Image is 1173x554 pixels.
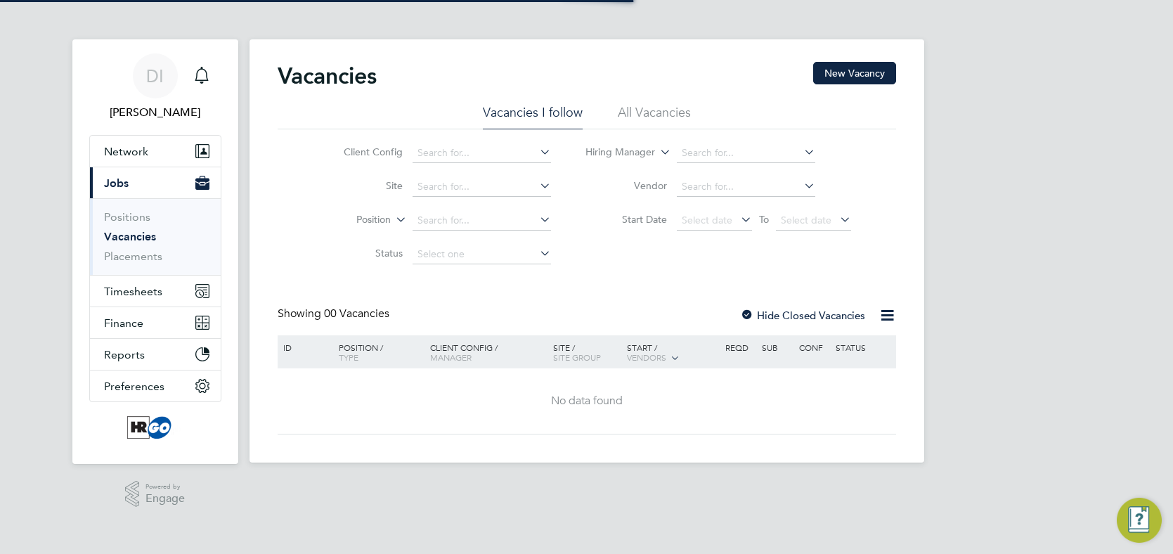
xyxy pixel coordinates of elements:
input: Search for... [677,143,815,163]
label: Hide Closed Vacancies [740,309,865,322]
span: Network [104,145,148,158]
div: Conf [796,335,832,359]
input: Search for... [677,177,815,197]
span: Type [339,352,358,363]
span: Select date [682,214,732,226]
span: Site Group [553,352,601,363]
a: DI[PERSON_NAME] [89,53,221,121]
span: Jobs [104,176,129,190]
span: Manager [430,352,472,363]
span: To [755,210,773,228]
input: Search for... [413,177,551,197]
input: Select one [413,245,551,264]
a: Vacancies [104,230,156,243]
span: DI [146,67,164,85]
li: Vacancies I follow [483,104,583,129]
button: Preferences [90,371,221,401]
div: Position / [328,335,427,369]
button: Jobs [90,167,221,198]
div: Reqd [722,335,758,359]
div: Start / [623,335,722,371]
button: Timesheets [90,276,221,307]
label: Client Config [322,146,403,158]
span: Reports [104,348,145,361]
label: Position [310,213,391,227]
label: Start Date [586,213,667,226]
a: Go to home page [89,416,221,439]
button: Network [90,136,221,167]
div: Jobs [90,198,221,275]
img: hrgoplc-logo-retina.png [127,416,183,439]
span: Timesheets [104,285,162,298]
div: Site / [550,335,623,369]
a: Powered byEngage [125,481,185,508]
input: Search for... [413,143,551,163]
div: Sub [758,335,795,359]
span: Dreena Ibbetson [89,104,221,121]
span: Vendors [627,352,666,363]
div: ID [280,335,329,359]
span: Finance [104,316,143,330]
div: Client Config / [427,335,550,369]
button: Engage Resource Center [1117,498,1162,543]
div: Showing [278,307,392,321]
button: New Vacancy [813,62,896,84]
button: Finance [90,307,221,338]
label: Status [322,247,403,259]
label: Site [322,179,403,192]
div: Status [832,335,893,359]
li: All Vacancies [618,104,691,129]
span: Powered by [145,481,185,493]
input: Search for... [413,211,551,231]
span: Select date [781,214,831,226]
label: Hiring Manager [574,146,655,160]
a: Placements [104,250,162,263]
span: Engage [145,493,185,505]
label: Vendor [586,179,667,192]
div: No data found [280,394,894,408]
span: Preferences [104,380,164,393]
a: Positions [104,210,150,224]
button: Reports [90,339,221,370]
span: 00 Vacancies [324,307,389,321]
h2: Vacancies [278,62,377,90]
nav: Main navigation [72,39,238,464]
